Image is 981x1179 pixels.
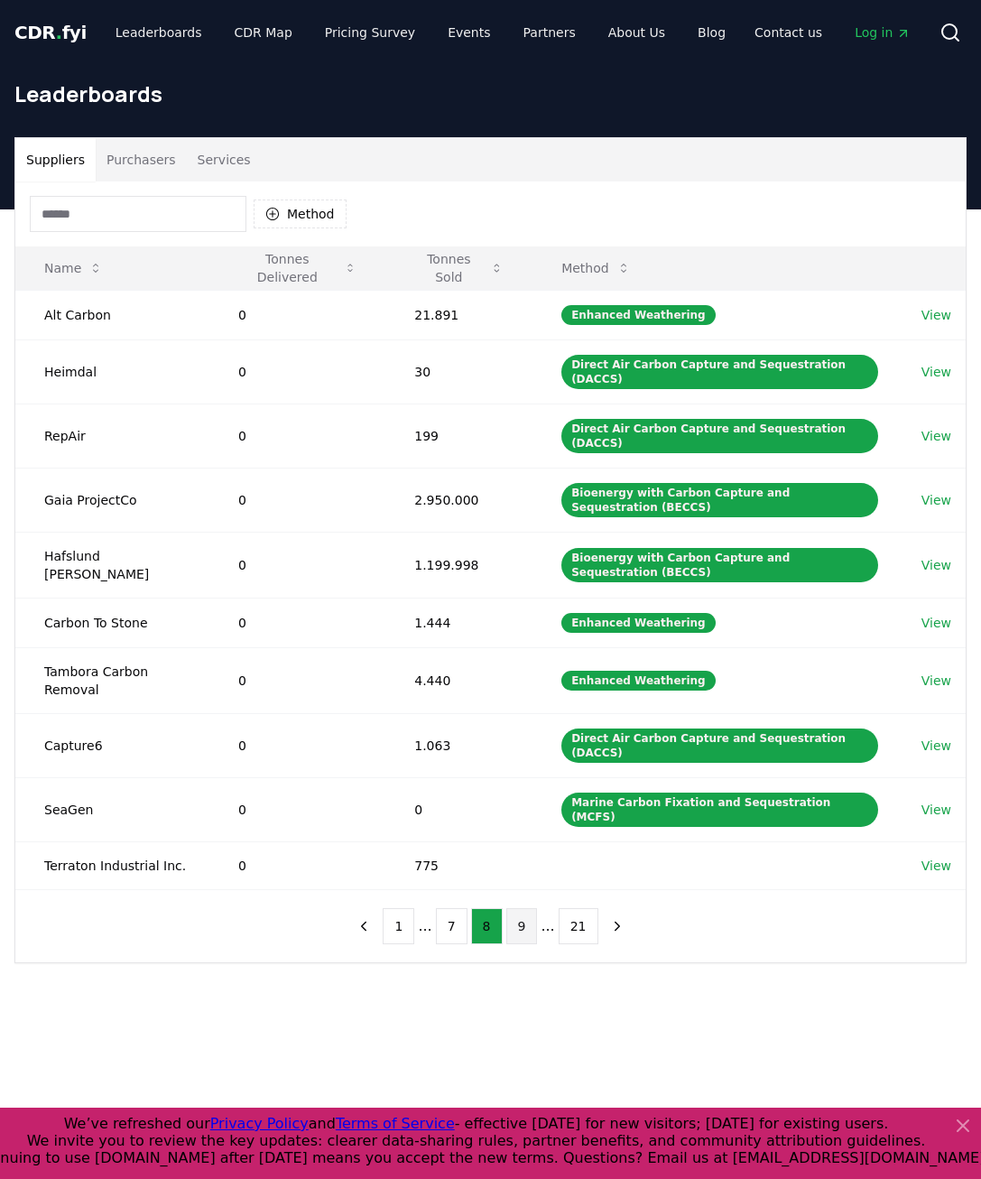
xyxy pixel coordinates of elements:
[921,857,951,875] a: View
[561,305,716,325] div: Enhanced Weathering
[921,801,951,819] a: View
[209,404,385,468] td: 0
[559,908,598,944] button: 21
[14,22,87,43] span: CDR fyi
[561,419,878,453] div: Direct Air Carbon Capture and Sequestration (DACCS)
[921,672,951,690] a: View
[385,841,532,889] td: 775
[509,16,590,49] a: Partners
[56,22,62,43] span: .
[385,598,532,647] td: 1.444
[209,598,385,647] td: 0
[385,339,532,404] td: 30
[385,290,532,339] td: 21.891
[96,138,187,181] button: Purchasers
[15,598,209,647] td: Carbon To Stone
[209,841,385,889] td: 0
[740,16,837,49] a: Contact us
[921,363,951,381] a: View
[187,138,262,181] button: Services
[348,908,379,944] button: previous page
[209,713,385,777] td: 0
[383,908,414,944] button: 1
[433,16,504,49] a: Events
[385,777,532,841] td: 0
[683,16,740,49] a: Blog
[15,468,209,532] td: Gaia ProjectCo
[921,614,951,632] a: View
[15,777,209,841] td: SeaGen
[254,200,347,228] button: Method
[418,915,431,937] li: ...
[15,713,209,777] td: Capture6
[921,556,951,574] a: View
[385,532,532,598] td: 1.199.998
[921,491,951,509] a: View
[506,908,538,944] button: 9
[310,16,430,49] a: Pricing Survey
[436,908,467,944] button: 7
[921,427,951,445] a: View
[15,290,209,339] td: Alt Carbon
[561,355,878,389] div: Direct Air Carbon Capture and Sequestration (DACCS)
[385,468,532,532] td: 2.950.000
[209,339,385,404] td: 0
[561,613,716,633] div: Enhanced Weathering
[471,908,503,944] button: 8
[15,339,209,404] td: Heimdal
[15,841,209,889] td: Terraton Industrial Inc.
[840,16,925,49] a: Log in
[209,777,385,841] td: 0
[209,468,385,532] td: 0
[921,306,951,324] a: View
[385,647,532,713] td: 4.440
[14,20,87,45] a: CDR.fyi
[30,250,117,286] button: Name
[209,532,385,598] td: 0
[15,532,209,598] td: Hafslund [PERSON_NAME]
[740,16,925,49] nav: Main
[561,548,878,582] div: Bioenergy with Carbon Capture and Sequestration (BECCS)
[101,16,740,49] nav: Main
[15,404,209,468] td: RepAir
[224,250,371,286] button: Tonnes Delivered
[385,713,532,777] td: 1.063
[15,647,209,713] td: Tambora Carbon Removal
[602,908,633,944] button: next page
[209,647,385,713] td: 0
[541,915,554,937] li: ...
[209,290,385,339] td: 0
[15,138,96,181] button: Suppliers
[385,404,532,468] td: 199
[220,16,307,49] a: CDR Map
[561,483,878,517] div: Bioenergy with Carbon Capture and Sequestration (BECCS)
[14,79,967,108] h1: Leaderboards
[561,671,716,691] div: Enhanced Weathering
[921,737,951,755] a: View
[561,793,878,827] div: Marine Carbon Fixation and Sequestration (MCFS)
[547,250,645,286] button: Method
[101,16,217,49] a: Leaderboards
[855,23,911,42] span: Log in
[561,729,878,763] div: Direct Air Carbon Capture and Sequestration (DACCS)
[400,250,518,286] button: Tonnes Sold
[594,16,680,49] a: About Us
